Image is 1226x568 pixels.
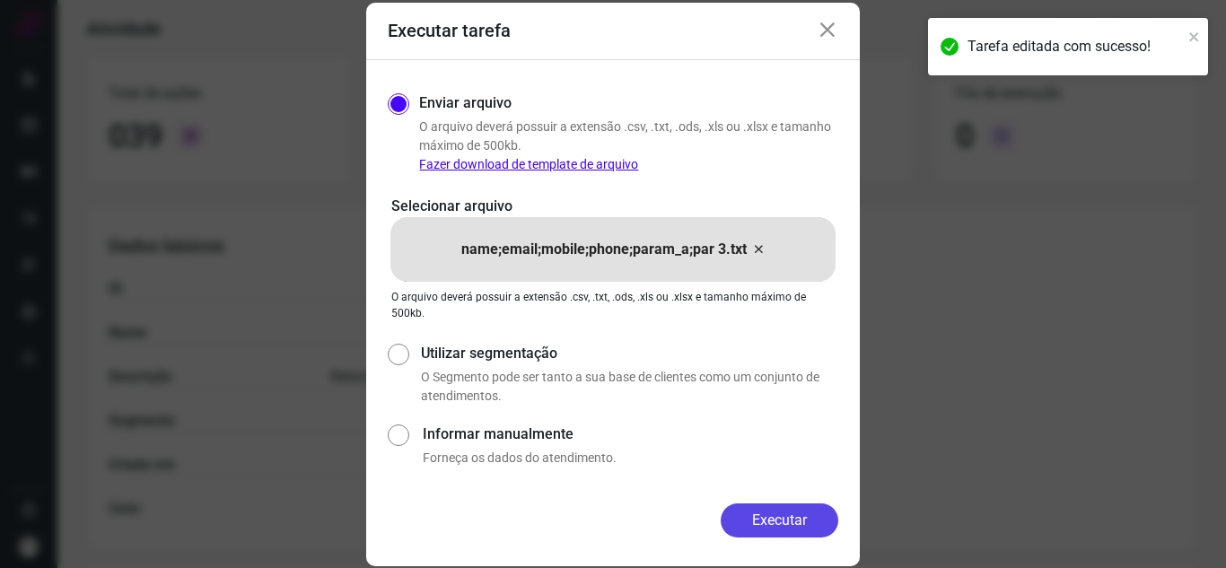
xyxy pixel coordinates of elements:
[461,239,747,260] p: name;email;mobile;phone;param_a;par 3.txt
[423,449,838,468] p: Forneça os dados do atendimento.
[391,289,835,321] p: O arquivo deverá possuir a extensão .csv, .txt, .ods, .xls ou .xlsx e tamanho máximo de 500kb.
[419,92,512,114] label: Enviar arquivo
[968,36,1183,57] div: Tarefa editada com sucesso!
[421,343,838,364] label: Utilizar segmentação
[419,157,638,171] a: Fazer download de template de arquivo
[423,424,838,445] label: Informar manualmente
[391,196,835,217] p: Selecionar arquivo
[388,20,511,41] h3: Executar tarefa
[421,368,838,406] p: O Segmento pode ser tanto a sua base de clientes como um conjunto de atendimentos.
[1188,25,1201,47] button: close
[721,503,838,537] button: Executar
[419,118,838,174] p: O arquivo deverá possuir a extensão .csv, .txt, .ods, .xls ou .xlsx e tamanho máximo de 500kb.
